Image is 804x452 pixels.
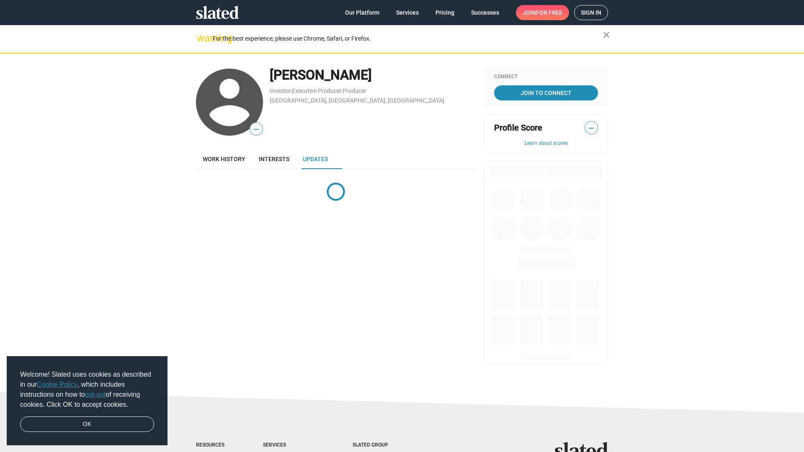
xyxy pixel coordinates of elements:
a: Executive Producer [292,87,342,94]
div: cookieconsent [7,356,167,446]
a: Our Platform [338,5,386,20]
a: Updates [296,149,335,169]
a: Work history [196,149,252,169]
a: [GEOGRAPHIC_DATA], [GEOGRAPHIC_DATA], [GEOGRAPHIC_DATA] [270,97,444,104]
a: Successes [464,5,506,20]
a: dismiss cookie message [20,416,154,432]
div: Services [263,442,319,449]
span: — [585,123,598,134]
div: Resources [196,442,229,449]
div: [PERSON_NAME] [270,66,476,84]
a: Joinfor free [516,5,569,20]
a: Cookie Policy [37,381,77,388]
span: Services [396,5,419,20]
mat-icon: close [601,30,611,40]
span: — [250,124,263,135]
span: Pricing [435,5,454,20]
a: Producer [343,87,366,94]
a: Sign in [574,5,608,20]
span: , [342,89,343,94]
span: Sign in [581,5,601,20]
span: Work history [203,156,245,162]
a: Pricing [429,5,461,20]
button: Learn about scores [494,140,598,147]
span: Join [523,5,562,20]
a: Services [389,5,425,20]
span: for free [536,5,562,20]
mat-icon: warning [197,33,207,43]
a: Join To Connect [494,85,598,100]
span: Interests [259,156,289,162]
span: Our Platform [345,5,379,20]
span: Successes [471,5,499,20]
div: Slated Group [353,442,410,449]
a: opt-out [85,391,106,398]
div: Connect [494,74,598,80]
div: For the best experience, please use Chrome, Safari, or Firefox. [213,33,603,44]
span: Updates [303,156,328,162]
a: Interests [252,149,296,169]
span: Join To Connect [496,85,596,100]
span: Profile Score [494,122,542,134]
a: Investor [270,87,291,94]
span: , [291,89,292,94]
span: Welcome! Slated uses cookies as described in our , which includes instructions on how to of recei... [20,370,154,410]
